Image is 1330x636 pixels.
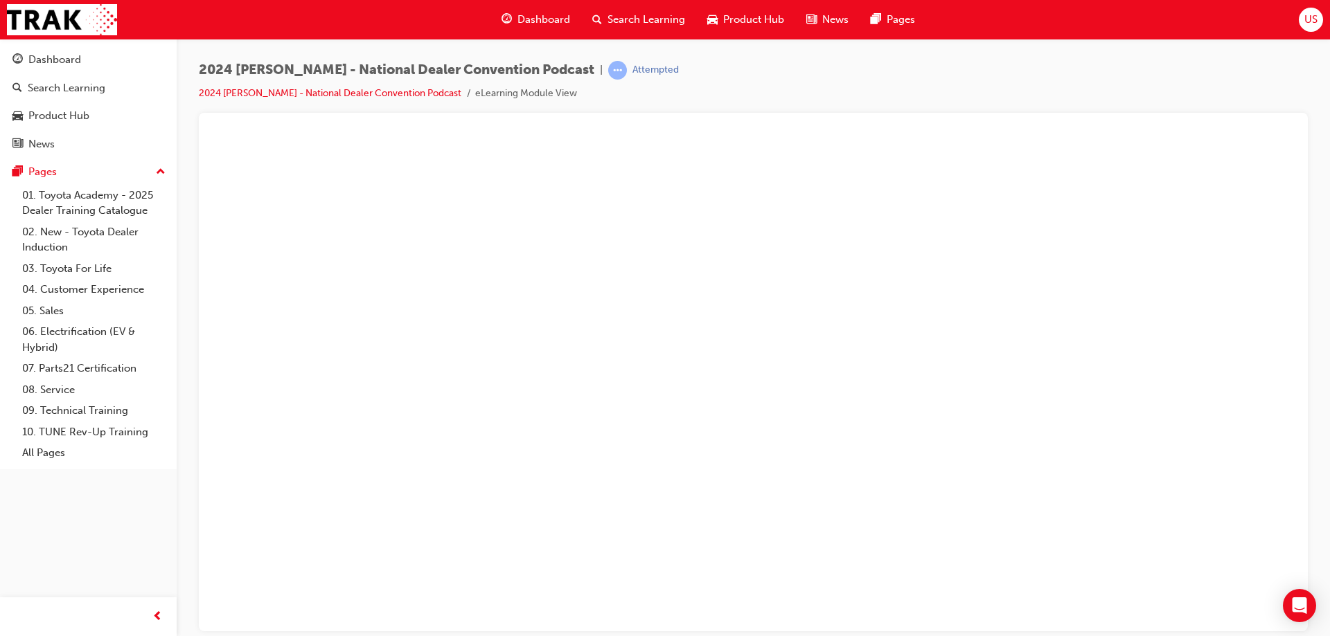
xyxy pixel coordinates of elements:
a: 03. Toyota For Life [17,258,171,280]
a: Search Learning [6,75,171,101]
span: prev-icon [152,608,163,626]
a: Product Hub [6,103,171,129]
button: US [1299,8,1323,32]
a: car-iconProduct Hub [696,6,795,34]
button: Pages [6,159,171,185]
a: search-iconSearch Learning [581,6,696,34]
div: Product Hub [28,108,89,124]
a: 06. Electrification (EV & Hybrid) [17,321,171,358]
a: 01. Toyota Academy - 2025 Dealer Training Catalogue [17,185,171,221]
span: news-icon [806,11,817,28]
button: DashboardSearch LearningProduct HubNews [6,44,171,159]
span: Pages [887,12,915,28]
span: US [1304,12,1318,28]
a: news-iconNews [795,6,860,34]
a: 04. Customer Experience [17,279,171,300]
span: 2024 [PERSON_NAME] - National Dealer Convention Podcast [199,62,594,78]
a: 09. Technical Training [17,400,171,421]
span: Product Hub [723,12,784,28]
img: Trak [7,4,117,35]
div: Open Intercom Messenger [1283,589,1316,622]
span: search-icon [12,82,22,95]
div: Pages [28,164,57,180]
a: pages-iconPages [860,6,926,34]
a: News [6,131,171,157]
a: Dashboard [6,47,171,73]
span: guage-icon [502,11,512,28]
span: | [600,62,603,78]
span: search-icon [592,11,602,28]
div: Search Learning [28,80,105,96]
a: 2024 [PERSON_NAME] - National Dealer Convention Podcast [199,87,461,99]
span: car-icon [707,11,718,28]
div: Attempted [632,64,679,77]
span: pages-icon [871,11,881,28]
a: 02. New - Toyota Dealer Induction [17,221,171,258]
span: news-icon [12,138,23,151]
span: car-icon [12,110,23,122]
div: Dashboard [28,52,81,68]
a: guage-iconDashboard [490,6,581,34]
a: 10. TUNE Rev-Up Training [17,421,171,443]
span: up-icon [156,163,166,181]
a: 08. Service [17,379,171,401]
a: 07. Parts21 Certification [17,358,171,379]
li: eLearning Module View [475,86,577,102]
span: Search Learning [608,12,685,28]
span: pages-icon [12,166,23,179]
span: guage-icon [12,54,23,66]
div: News [28,136,55,152]
a: 05. Sales [17,300,171,322]
a: All Pages [17,442,171,464]
span: Dashboard [517,12,570,28]
span: learningRecordVerb_ATTEMPT-icon [608,61,627,80]
span: News [822,12,849,28]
